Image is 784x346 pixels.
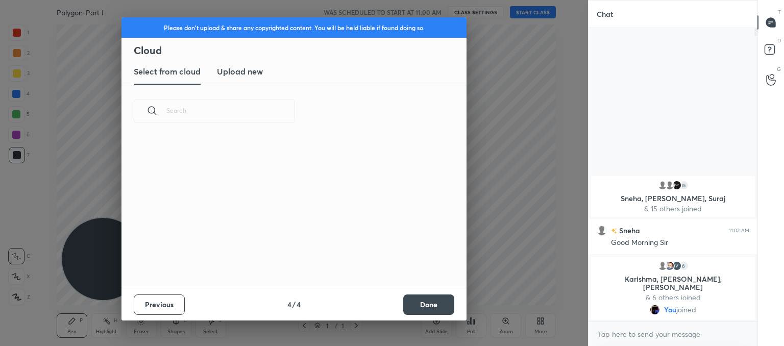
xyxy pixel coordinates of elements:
img: default.png [597,226,607,236]
p: Sneha, [PERSON_NAME], Suraj [597,194,749,203]
img: a0f30a0c6af64d7ea217c9f4bc3710fc.jpg [650,305,660,315]
p: Karishma, [PERSON_NAME], [PERSON_NAME] [597,275,749,291]
img: default.png [665,180,675,190]
h6: Sneha [617,225,640,236]
p: & 15 others joined [597,205,749,213]
img: 4937a8ff8074473f899d70c2b4c6c32a.jpg [665,261,675,271]
h3: Upload new [217,65,263,78]
p: & 6 others joined [597,293,749,302]
div: 11:02 AM [729,228,749,234]
p: T [778,8,781,16]
input: Search [166,89,295,132]
p: G [777,65,781,73]
button: Done [403,294,454,315]
h2: Cloud [134,44,467,57]
p: Chat [589,1,621,28]
div: Good Morning Sir [611,238,749,248]
img: bea1741e89294f40bf49ecb75069fcef.82553847_3 [672,261,682,271]
div: Please don't upload & share any copyrighted content. You will be held liable if found doing so. [121,17,467,38]
div: grid [589,174,757,322]
div: 6 [679,261,689,271]
img: default.png [657,261,668,271]
img: default.png [657,180,668,190]
h4: / [292,299,296,310]
img: 2061d1d6015d4b439098415aa0faaf94.jpg [672,180,682,190]
div: grid [121,134,454,288]
span: joined [676,306,696,314]
p: D [777,37,781,44]
h4: 4 [287,299,291,310]
img: no-rating-badge.077c3623.svg [611,228,617,234]
h4: 4 [297,299,301,310]
div: 15 [679,180,689,190]
h3: Select from cloud [134,65,201,78]
span: You [664,306,676,314]
button: Previous [134,294,185,315]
